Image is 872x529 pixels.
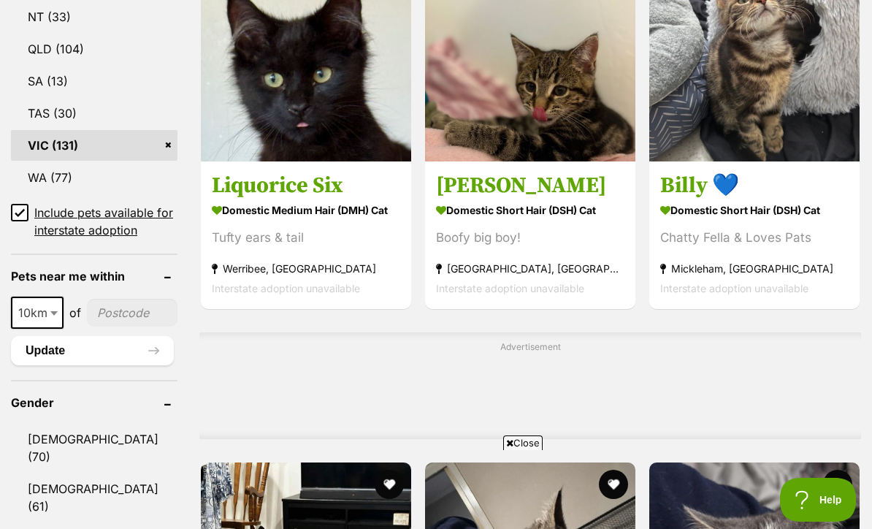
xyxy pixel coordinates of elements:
[199,332,861,439] div: Advertisement
[11,66,177,96] a: SA (13)
[12,302,62,323] span: 10km
[780,478,857,522] iframe: Help Scout Beacon - Open
[87,299,177,327] input: postcode
[11,270,177,283] header: Pets near me within
[201,161,411,309] a: Liquorice Six Domestic Medium Hair (DMH) Cat Tufty ears & tail Werribee, [GEOGRAPHIC_DATA] Inters...
[11,396,177,409] header: Gender
[660,259,849,278] strong: Mickleham, [GEOGRAPHIC_DATA]
[11,204,177,239] a: Include pets available for interstate adoption
[212,282,360,294] span: Interstate adoption unavailable
[660,282,808,294] span: Interstate adoption unavailable
[212,259,400,278] strong: Werribee, [GEOGRAPHIC_DATA]
[436,282,584,294] span: Interstate adoption unavailable
[11,130,177,161] a: VIC (131)
[11,336,174,365] button: Update
[436,172,624,199] h3: [PERSON_NAME]
[212,199,400,221] strong: Domestic Medium Hair (DMH) Cat
[436,228,624,248] div: Boofy big boy!
[660,228,849,248] div: Chatty Fella & Loves Pats
[649,161,860,309] a: Billy 💙 Domestic Short Hair (DSH) Cat Chatty Fella & Loves Pats Mickleham, [GEOGRAPHIC_DATA] Inte...
[11,424,177,472] a: [DEMOGRAPHIC_DATA] (70)
[170,456,702,522] iframe: Advertisement
[425,161,635,309] a: [PERSON_NAME] Domestic Short Hair (DSH) Cat Boofy big boy! [GEOGRAPHIC_DATA], [GEOGRAPHIC_DATA] I...
[11,34,177,64] a: QLD (104)
[11,473,177,522] a: [DEMOGRAPHIC_DATA] (61)
[11,1,177,32] a: NT (33)
[11,162,177,193] a: WA (77)
[660,172,849,199] h3: Billy 💙
[436,199,624,221] strong: Domestic Short Hair (DSH) Cat
[436,259,624,278] strong: [GEOGRAPHIC_DATA], [GEOGRAPHIC_DATA]
[11,98,177,129] a: TAS (30)
[11,297,64,329] span: 10km
[212,172,400,199] h3: Liquorice Six
[823,470,852,499] button: favourite
[503,435,543,450] span: Close
[34,204,177,239] span: Include pets available for interstate adoption
[69,304,81,321] span: of
[212,228,400,248] div: Tufty ears & tail
[660,199,849,221] strong: Domestic Short Hair (DSH) Cat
